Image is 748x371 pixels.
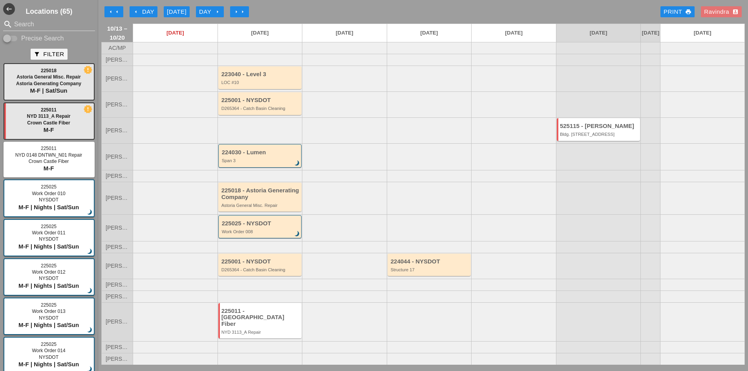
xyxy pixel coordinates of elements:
span: [PERSON_NAME] [106,263,129,269]
div: 223040 - Level 3 [221,71,300,78]
span: [PERSON_NAME] [106,102,129,108]
span: [PERSON_NAME] [106,154,129,160]
label: Precise Search [21,35,64,42]
button: Move Back 1 Week [104,6,123,17]
i: brightness_3 [293,159,302,168]
i: search [3,20,13,29]
i: brightness_3 [293,230,302,238]
div: 225025 - NYSDOT [222,220,300,227]
span: 225018 [41,68,57,73]
div: Filter [34,50,64,59]
span: [PERSON_NAME] [106,195,129,201]
button: Filter [31,49,67,60]
div: Day [133,7,154,16]
div: D265364 - Catch Basin Cleaning [221,267,300,272]
span: M-F | Sat/Sun [30,87,67,94]
span: 225011 [41,146,57,151]
button: [DATE] [164,6,190,17]
input: Search [14,18,84,31]
span: AC/MP [108,45,126,51]
i: arrow_left [108,9,114,15]
div: NYD 3113_A Repair [221,330,300,334]
button: Day [130,6,157,17]
span: M-F [44,165,54,172]
span: Work Order 012 [32,269,65,275]
div: Ravindra [704,7,739,16]
div: 225001 - NYSDOT [221,97,300,104]
span: 225011 [41,107,57,113]
span: 225025 [41,342,57,347]
div: Day [199,7,221,16]
span: NYSDOT [39,197,59,203]
a: [DATE] [556,24,641,42]
span: [PERSON_NAME] [106,57,129,63]
i: west [3,3,15,15]
span: Crown Castle Fiber [29,159,69,164]
span: [PERSON_NAME] [106,282,129,288]
div: 225011 - [GEOGRAPHIC_DATA] Fiber [221,308,300,327]
span: M-F [44,126,54,133]
span: Work Order 011 [32,230,65,236]
a: [DATE] [133,24,218,42]
i: account_box [732,9,739,15]
span: [PERSON_NAME] [106,356,129,362]
div: 525115 - [PERSON_NAME] [560,123,638,130]
i: brightness_3 [86,247,94,256]
span: 10/13 – 10/20 [106,24,129,42]
a: [DATE] [218,24,302,42]
div: D265364 - Catch Basin Cleaning [221,106,300,111]
span: M-F | Nights | Sat/Sun [18,361,79,367]
span: Astoria General Misc. Repair [16,74,80,80]
span: NYD 0148 DNTWN_N01 Repair [15,152,82,158]
i: arrow_left [133,9,139,15]
div: Bldg. 300 E. 46th Street [560,132,638,137]
div: Enable Precise search to match search terms exactly. [3,34,95,43]
div: 224044 - NYSDOT [391,258,469,265]
span: M-F | Nights | Sat/Sun [18,282,79,289]
button: Shrink Sidebar [3,3,15,15]
span: NYD 3113_A Repair [27,113,71,119]
span: NYSDOT [39,315,59,321]
button: Move Ahead 1 Week [230,6,249,17]
a: [DATE] [302,24,387,42]
i: brightness_3 [86,287,94,295]
span: [PERSON_NAME] [106,76,129,82]
span: NYSDOT [39,276,59,281]
span: M-F | Nights | Sat/Sun [18,204,79,210]
a: [DATE] [472,24,556,42]
div: 224030 - Lumen [222,149,300,156]
a: [DATE] [641,24,660,42]
div: Astoria General Misc. Repair [221,203,300,208]
button: Day [196,6,224,17]
button: Ravindra [701,6,742,17]
span: NYSDOT [39,236,59,242]
span: 225025 [41,224,57,229]
span: [PERSON_NAME] [106,319,129,325]
span: 225025 [41,263,57,269]
i: arrow_right [214,9,221,15]
i: arrow_right [240,9,246,15]
div: 225001 - NYSDOT [221,258,300,265]
i: brightness_3 [86,326,94,334]
span: Crown Castle Fiber [27,120,70,126]
span: [PERSON_NAME] [106,294,129,300]
span: Astoria Generating Company [16,81,81,86]
div: LOC #10 [221,80,300,85]
span: [PERSON_NAME] [106,173,129,179]
span: [PERSON_NAME] [106,344,129,350]
i: new_releases [84,106,91,113]
i: filter_alt [34,51,40,57]
span: [PERSON_NAME] [106,244,129,250]
a: [DATE] [387,24,472,42]
div: Print [664,7,691,16]
div: Span 3 [222,158,300,163]
span: Work Order 013 [32,309,65,314]
i: print [685,9,691,15]
div: [DATE] [167,7,187,16]
div: Structure 17 [391,267,469,272]
span: NYSDOT [39,355,59,360]
span: Work Order 014 [32,348,65,353]
span: M-F | Nights | Sat/Sun [18,243,79,250]
span: Work Order 010 [32,191,65,196]
a: Print [660,6,695,17]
